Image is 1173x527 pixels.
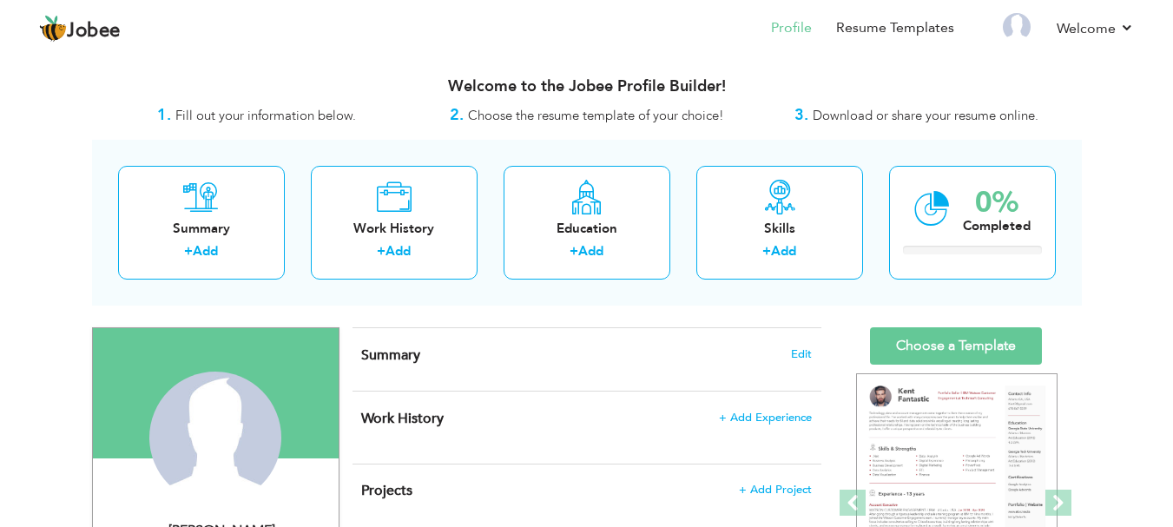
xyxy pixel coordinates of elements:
span: + Add Project [739,484,812,496]
span: Jobee [67,22,121,41]
img: Profile Img [1003,13,1031,41]
a: Profile [771,18,812,38]
h3: Welcome to the Jobee Profile Builder! [92,78,1082,96]
label: + [377,242,386,260]
img: jobee.io [39,15,67,43]
span: Edit [791,348,812,360]
a: Add [578,242,603,260]
label: + [570,242,578,260]
span: Summary [361,346,420,365]
label: + [762,242,771,260]
div: Summary [132,220,271,238]
a: Add [386,242,411,260]
span: Choose the resume template of your choice! [468,107,724,124]
a: Jobee [39,15,121,43]
h4: This helps to highlight the project, tools and skills you have worked on. [361,482,811,499]
a: Choose a Template [870,327,1042,365]
div: Skills [710,220,849,238]
label: + [184,242,193,260]
div: 0% [963,188,1031,217]
a: Resume Templates [836,18,954,38]
div: Completed [963,217,1031,235]
strong: 2. [450,104,464,126]
strong: 3. [794,104,808,126]
strong: 1. [157,104,171,126]
div: Education [517,220,656,238]
a: Welcome [1057,18,1134,39]
span: Fill out your information below. [175,107,356,124]
a: Add [771,242,796,260]
img: Afnan Arif [149,372,281,504]
span: Download or share your resume online. [813,107,1038,124]
span: Work History [361,409,444,428]
a: Add [193,242,218,260]
span: Projects [361,481,412,500]
div: Work History [325,220,464,238]
span: + Add Experience [719,412,812,424]
h4: This helps to show the companies you have worked for. [361,410,811,427]
h4: Adding a summary is a quick and easy way to highlight your experience and interests. [361,346,811,364]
